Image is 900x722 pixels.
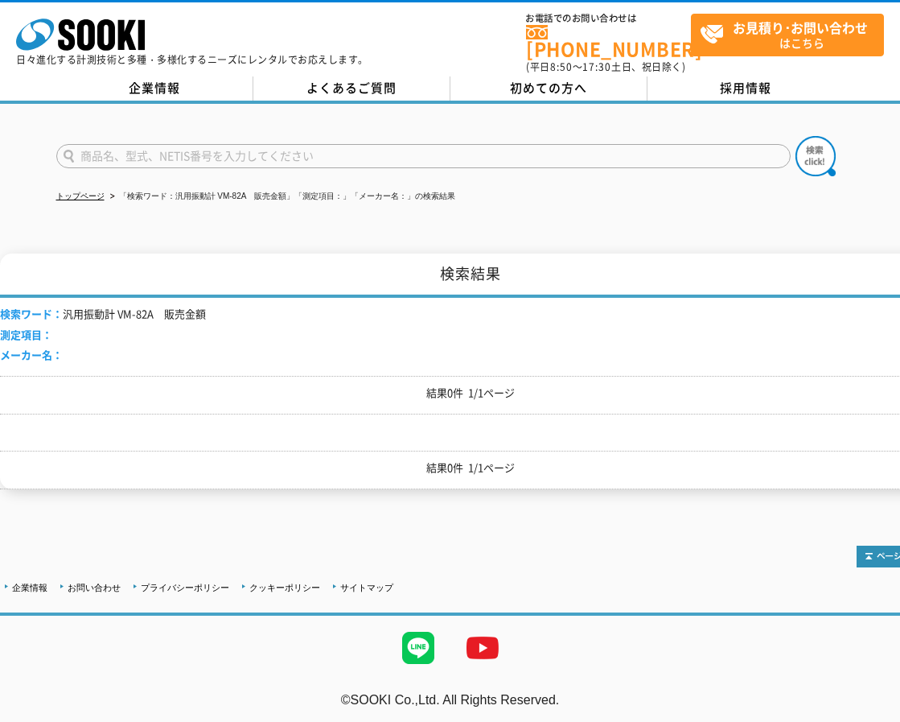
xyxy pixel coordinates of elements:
img: btn_search.png [795,136,836,176]
span: 8:50 [550,60,573,74]
a: 企業情報 [56,76,253,101]
input: 商品名、型式、NETIS番号を入力してください [56,144,791,168]
a: [PHONE_NUMBER] [526,25,691,58]
span: はこちら [700,14,883,55]
a: お見積り･お問い合わせはこちら [691,14,884,56]
span: お電話でのお問い合わせは [526,14,691,23]
strong: お見積り･お問い合わせ [733,18,868,37]
a: クッキーポリシー [249,583,320,592]
img: LINE [386,616,450,680]
li: 「検索ワード：汎用振動計 VM-82A 販売金額」「測定項目：」「メーカー名：」の検索結果 [107,188,455,205]
a: よくあるご質問 [253,76,450,101]
a: トップページ [56,192,105,200]
p: 日々進化する計測技術と多種・多様化するニーズにレンタルでお応えします。 [16,55,368,64]
a: 企業情報 [12,583,47,592]
span: 17:30 [582,60,611,74]
a: 初めての方へ [450,76,647,101]
span: (平日 ～ 土日、祝日除く) [526,60,685,74]
a: 採用情報 [647,76,845,101]
img: YouTube [450,616,515,680]
a: お問い合わせ [68,583,121,592]
span: 初めての方へ [510,79,587,97]
a: サイトマップ [340,583,393,592]
a: プライバシーポリシー [141,583,229,592]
